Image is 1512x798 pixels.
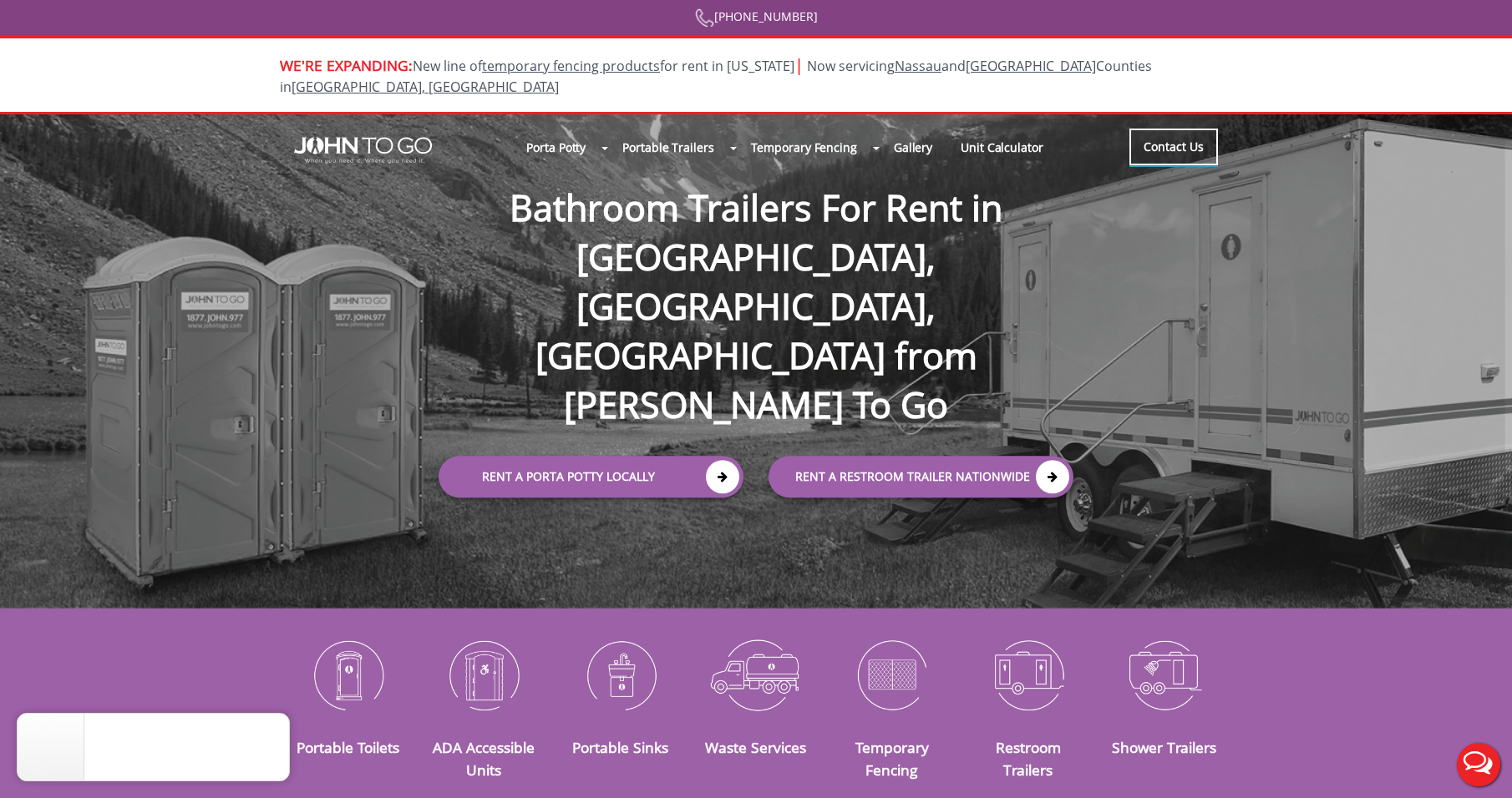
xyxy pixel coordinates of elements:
a: Temporary Fencing [737,129,871,165]
a: Temporary Fencing [855,737,929,779]
span: | [794,53,804,76]
a: Rent a Porta Potty Locally [439,456,743,497]
img: ADA-Accessible-Units-icon_N.png [429,631,540,718]
img: Restroom-Trailers-icon_N.png [972,631,1083,718]
a: Portable Toilets [297,737,399,757]
a: Restroom Trailers [996,737,1061,779]
a: [PHONE_NUMBER] [695,8,818,24]
a: [GEOGRAPHIC_DATA], [GEOGRAPHIC_DATA] [292,78,559,96]
img: Shower-Trailers-icon_N.png [1109,631,1220,718]
img: JOHN to go [294,137,432,164]
img: Waste-Services-icon_N.png [701,631,812,718]
a: temporary fencing products [482,57,660,75]
button: Live Chat [1445,731,1512,798]
a: Contact Us [1129,129,1218,165]
a: Shower Trailers [1112,737,1216,757]
a: Gallery [880,129,946,165]
span: Now servicing and Counties in [280,57,1152,96]
a: Unit Calculator [946,129,1058,165]
a: Porta Potty [512,129,600,165]
a: Nassau [895,57,941,75]
img: Temporary-Fencing-cion_N.png [836,631,947,718]
a: [GEOGRAPHIC_DATA] [966,57,1096,75]
a: ADA Accessible Units [433,737,535,779]
a: Waste Services [705,737,806,757]
a: Portable Trailers [608,129,728,165]
img: Portable-Sinks-icon_N.png [565,631,676,718]
span: New line of for rent in [US_STATE] [280,57,1152,96]
a: rent a RESTROOM TRAILER Nationwide [769,456,1073,497]
a: Portable Sinks [572,737,668,757]
h1: Bathroom Trailers For Rent in [GEOGRAPHIC_DATA], [GEOGRAPHIC_DATA], [GEOGRAPHIC_DATA] from [PERSO... [422,129,1090,430]
span: WE'RE EXPANDING: [280,55,413,75]
img: Portable-Toilets-icon_N.png [292,631,403,718]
